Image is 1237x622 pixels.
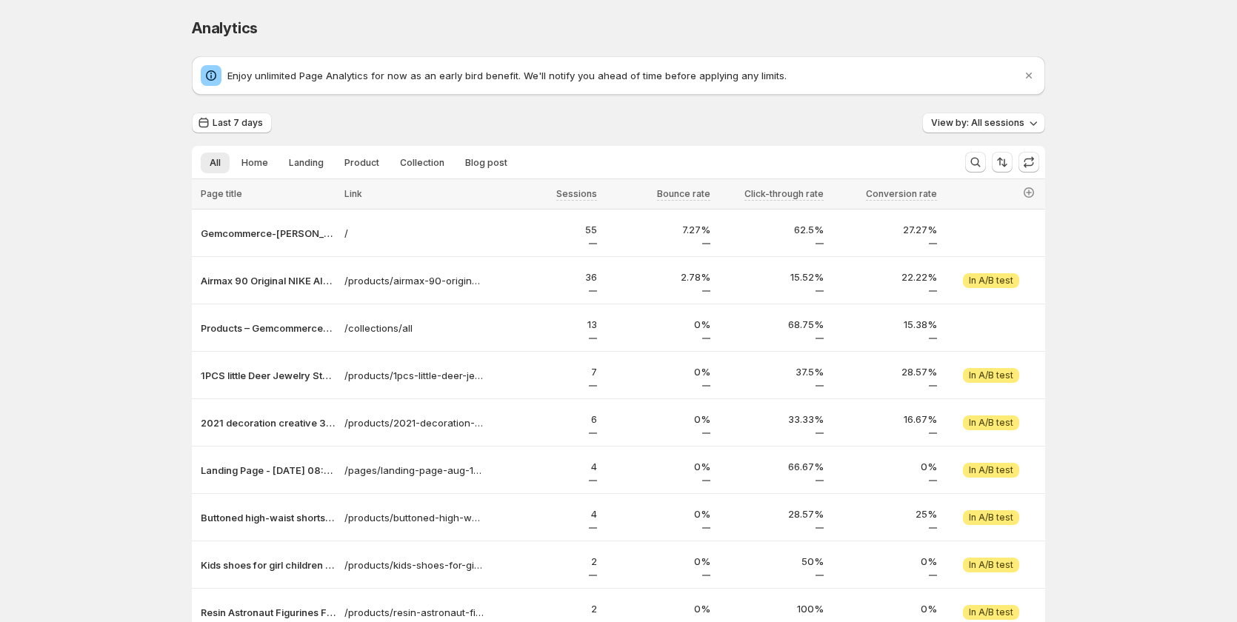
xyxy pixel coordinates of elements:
button: Sort the results [992,152,1013,173]
span: Blog post [465,157,507,169]
span: Click-through rate [744,188,824,199]
a: /products/resin-astronaut-figurines-fashion-spaceman-with-moon-sculpture-decorative-miniatures-co... [344,605,484,620]
p: 2 [493,554,597,569]
p: 37.5% [719,364,824,379]
p: 66.67% [719,459,824,474]
p: 62.5% [719,222,824,237]
p: 55 [493,222,597,237]
button: Landing Page - [DATE] 08:50:28 – Gemcommerce-[PERSON_NAME] [201,463,336,478]
button: Dismiss notification [1018,65,1039,86]
p: 13 [493,317,597,332]
span: Landing [289,157,324,169]
p: 6 [493,412,597,427]
button: Airmax 90 Original NIKE AIR MAX 90 ESSENTIAL men's Running Shoes Sport – Gemcommerce-[PERSON_NAME... [201,273,336,288]
p: 25% [833,506,937,521]
button: 2021 decoration creative 3D LED night light table lamp children bedroo – Gemcommerce-[PERSON_NAME... [201,415,336,430]
p: 28.57% [719,506,824,521]
a: /products/airmax-90-original-nike-air-max-90-essential-mens-running-shoes-sport-outdoor-sneakers-... [344,273,484,288]
p: 4 [493,506,597,521]
button: Gemcommerce-[PERSON_NAME]-dev [201,226,336,241]
a: /pages/landing-page-aug-11-08-50-28 [344,463,484,478]
button: View by: All sessions [922,113,1045,133]
p: 100% [719,601,824,616]
p: 0% [606,601,710,616]
p: 0% [606,506,710,521]
a: /products/kids-shoes-for-girl-children-canvas-shoes-boys-sneakers-spring-autumn-girls-shoes-white... [344,558,484,572]
p: 68.75% [719,317,824,332]
button: Buttoned high-waist shorts test – Gemcommerce-[PERSON_NAME]-dev [201,510,336,525]
span: Product [344,157,379,169]
button: Kids shoes for girl children canvas shoes boys sneakers Spring autumn – Gemcommerce-[PERSON_NAME]... [201,558,336,572]
p: 4 [493,459,597,474]
p: 0% [606,412,710,427]
span: Collection [400,157,444,169]
span: Analytics [192,19,258,37]
span: In A/B test [969,606,1013,618]
p: 50% [719,554,824,569]
button: Last 7 days [192,113,272,133]
span: Conversion rate [866,188,937,199]
span: Bounce rate [657,188,710,199]
span: Last 7 days [213,117,263,129]
span: Sessions [556,188,597,199]
p: 15.38% [833,317,937,332]
p: 0% [833,459,937,474]
p: 2.78% [606,270,710,284]
p: 0% [606,364,710,379]
a: /products/buttoned-high-waist-shorts [344,510,484,525]
span: All [210,157,221,169]
button: Resin Astronaut Figurines Fashion Spaceman With Moon Sculpture Decorat – Gemcommerce-[PERSON_NAME] [201,605,336,620]
span: In A/B test [969,512,1013,524]
p: 0% [833,601,937,616]
span: In A/B test [969,275,1013,287]
p: 0% [833,554,937,569]
p: 0% [606,554,710,569]
p: 28.57% [833,364,937,379]
a: /products/2021-decoration-creative-3d-led-night-light-table-lamp-children-bedroom-child-gift-home [344,415,484,430]
span: In A/B test [969,559,1013,571]
button: Search and filter results [965,152,986,173]
p: 22.22% [833,270,937,284]
p: 0% [606,459,710,474]
p: 27.27% [833,222,937,237]
p: 0% [606,317,710,332]
span: In A/B test [969,417,1013,429]
span: In A/B test [969,369,1013,381]
span: View by: All sessions [931,117,1024,129]
button: 1PCS little Deer Jewelry Stand Display Jewelry Tray Tree Earring Holder Necklace Ring Pendant Bra... [201,368,336,383]
p: 16.67% [833,412,937,427]
a: / [344,226,484,241]
p: 33.33% [719,412,824,427]
p: 7 [493,364,597,379]
span: Link [344,188,362,199]
a: /collections/all [344,321,484,335]
button: Products – Gemcommerce-[PERSON_NAME]-dev [201,321,336,335]
p: 7.27% [606,222,710,237]
p: 2 [493,601,597,616]
p: Enjoy unlimited Page Analytics for now as an early bird benefit. We'll notify you ahead of time b... [227,68,1021,83]
span: In A/B test [969,464,1013,476]
p: 15.52% [719,270,824,284]
p: 36 [493,270,597,284]
a: /products/1pcs-little-deer-jewelry-stand-display-jewelry-tray-tree-earring-holder-necklace-ring-p... [344,368,484,383]
span: Home [241,157,268,169]
span: Page title [201,188,242,199]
